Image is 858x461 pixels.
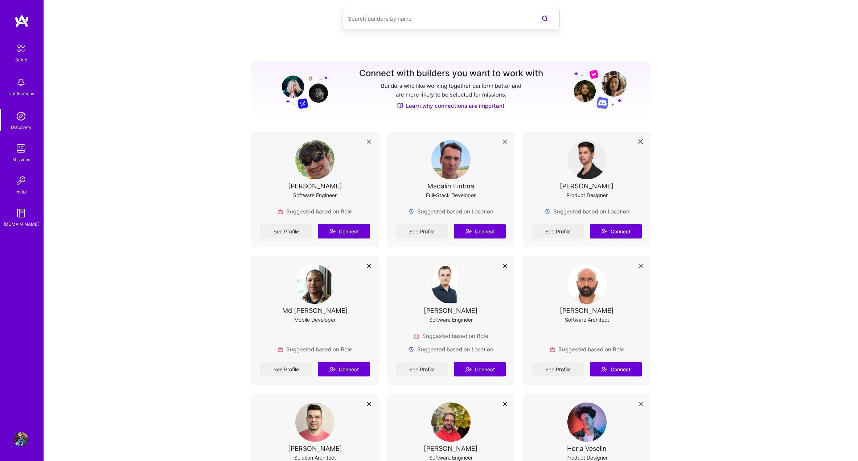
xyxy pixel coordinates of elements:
i: icon Close [639,139,643,144]
div: [PERSON_NAME] [288,182,342,190]
div: [PERSON_NAME] [424,307,478,314]
a: See Profile [532,362,584,376]
img: User Avatar [431,403,471,442]
img: Locations icon [409,347,414,352]
p: Builders who like working together perform better and are more likely to be selected for missions. [379,82,523,99]
input: Search builders by name [348,9,525,28]
i: icon Close [503,264,507,268]
div: Mobile Developer [294,316,336,323]
div: Discovery [11,123,32,131]
img: guide book [14,206,28,220]
img: Locations icon [545,209,550,215]
div: Suggested based on Role [278,208,352,215]
div: Missions [12,156,30,163]
i: icon Close [503,402,507,406]
div: [PERSON_NAME] [424,445,478,452]
i: icon Connect [329,366,336,372]
button: Connect [454,362,506,376]
img: Grow your network [574,69,627,109]
div: Full-Stack Developer [426,191,476,199]
img: User Avatar [567,403,607,442]
img: User Avatar [567,265,607,304]
div: Suggested based on Location [409,346,493,353]
img: User Avatar [431,265,471,304]
i: icon Connect [601,228,607,234]
div: Software Architect [565,316,609,323]
div: Invite [16,188,27,196]
img: Grow your network [275,69,328,109]
a: See Profile [532,224,584,238]
button: Connect [454,224,506,238]
img: User Avatar [431,140,471,179]
div: [PERSON_NAME] [560,307,614,314]
img: logo [15,15,29,28]
i: icon SearchPurple [541,14,549,23]
a: See Profile [396,362,448,376]
img: Invite [14,174,28,188]
button: Connect [590,362,642,376]
i: icon Close [639,402,643,406]
div: [DOMAIN_NAME] [4,220,39,228]
div: Setup [15,56,27,64]
div: Suggested based on Role [550,346,624,353]
i: icon Connect [465,228,472,234]
div: Md [PERSON_NAME] [282,307,348,314]
div: Notifications [8,90,34,97]
img: User Avatar [14,432,28,446]
img: Locations icon [409,209,414,215]
h3: Connect with builders you want to work with [359,68,543,79]
a: Learn why connections are important [397,102,505,110]
img: User Avatar [295,140,334,179]
i: icon Close [639,264,643,268]
img: Role icon [278,209,283,215]
i: icon Close [367,402,371,406]
a: See Profile [396,224,448,238]
img: discovery [14,109,28,123]
i: icon Connect [329,228,336,234]
div: Suggested based on Location [545,208,629,215]
i: icon Close [367,264,371,268]
div: Horia Veselin [567,445,607,452]
img: Role icon [550,347,555,352]
i: icon Connect [465,366,472,372]
img: Discover [397,103,403,109]
img: Role icon [414,333,419,339]
img: teamwork [14,141,28,156]
button: Connect [318,362,370,376]
img: Role icon [278,347,283,352]
div: Suggested based on Location [409,208,493,215]
div: [PERSON_NAME] [288,445,342,452]
div: [PERSON_NAME] [560,182,614,190]
div: Product Designer [566,191,608,199]
img: bell [14,75,28,90]
i: icon Connect [601,366,607,372]
div: Suggested based on Role [278,346,352,353]
div: Madalin Fintina [427,182,474,190]
div: Suggested based on Role [414,332,488,340]
button: Connect [318,224,370,238]
img: setup [13,41,29,56]
i: icon Close [503,139,507,144]
button: Connect [590,224,642,238]
img: User Avatar [295,265,334,304]
a: See Profile [260,224,312,238]
img: User Avatar [295,403,334,442]
a: User Avatar [12,432,30,446]
a: See Profile [260,362,312,376]
i: icon Close [367,139,371,144]
img: User Avatar [567,140,607,179]
div: Software Engineer [429,316,473,323]
div: Software Engineer [293,191,337,199]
